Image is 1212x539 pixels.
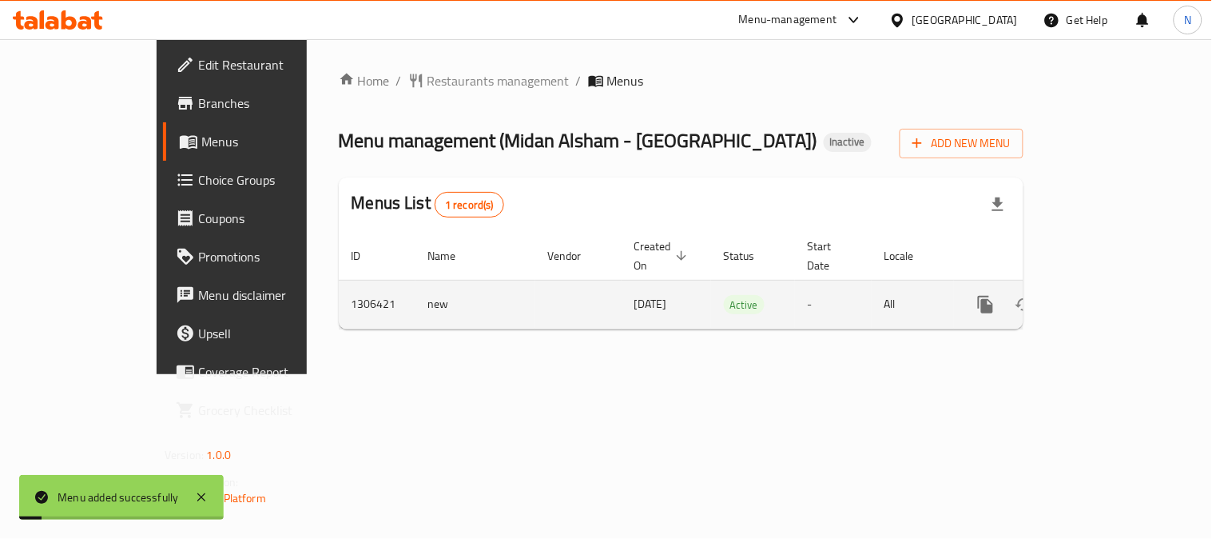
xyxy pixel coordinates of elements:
span: Locale [884,246,935,266]
span: Edit Restaurant [198,55,346,74]
span: Menu disclaimer [198,285,346,305]
span: Coverage Report [198,362,346,381]
a: Coverage Report [163,353,359,391]
div: Export file [979,186,1017,224]
a: Home [339,71,390,90]
a: Promotions [163,238,359,276]
button: Add New Menu [900,129,1023,158]
div: Active [724,295,765,314]
span: Created On [634,237,692,275]
span: Coupons [198,209,346,228]
span: Choice Groups [198,170,346,190]
span: Branches [198,94,346,113]
a: Grocery Checklist [163,391,359,429]
li: / [576,71,582,90]
span: Version: [165,445,204,465]
span: ID [352,246,382,266]
span: Name [428,246,477,266]
td: 1306421 [339,280,415,329]
span: Grocery Checklist [198,401,346,420]
div: Menu-management [739,10,837,30]
a: Upsell [163,314,359,353]
span: Menus [607,71,644,90]
a: Edit Restaurant [163,46,359,84]
span: Start Date [808,237,852,275]
div: Total records count [435,192,504,218]
td: - [795,280,872,329]
span: Active [724,296,765,314]
h2: Menus List [352,191,504,218]
nav: breadcrumb [339,71,1023,90]
span: Menus [201,132,346,151]
div: Menu added successfully [58,489,179,506]
span: 1 record(s) [435,198,503,213]
span: Restaurants management [427,71,570,90]
span: Upsell [198,324,346,343]
span: [DATE] [634,293,667,314]
a: Menu disclaimer [163,276,359,314]
span: Add New Menu [912,134,1011,154]
button: more [967,285,1005,324]
span: Menu management ( Midan Alsham - [GEOGRAPHIC_DATA] ) [339,122,817,158]
a: Branches [163,84,359,122]
td: new [415,280,535,329]
li: / [396,71,402,90]
span: Status [724,246,776,266]
a: Coupons [163,199,359,238]
span: Inactive [824,135,872,149]
span: 1.0.0 [206,445,231,465]
td: All [872,280,954,329]
a: Menus [163,122,359,161]
table: enhanced table [339,232,1133,329]
a: Restaurants management [408,71,570,90]
span: Promotions [198,247,346,266]
span: Get support on: [165,472,238,493]
th: Actions [954,232,1133,281]
span: N [1184,11,1191,29]
div: [GEOGRAPHIC_DATA] [912,11,1018,29]
a: Choice Groups [163,161,359,199]
span: Vendor [548,246,602,266]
